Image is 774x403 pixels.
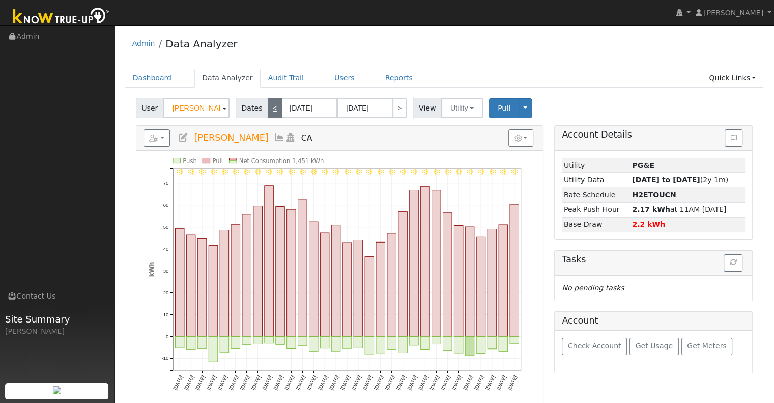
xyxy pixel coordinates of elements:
[398,212,408,337] rect: onclick=""
[351,374,362,391] text: [DATE]
[562,284,624,292] i: No pending tasks
[406,374,418,391] text: [DATE]
[725,129,742,147] button: Issue History
[562,315,598,326] h5: Account
[186,235,195,336] rect: onclick=""
[163,268,168,274] text: 30
[445,169,451,175] i: 8/25 - Clear
[163,98,230,118] input: Select a User
[197,337,207,349] rect: onclick=""
[488,337,497,349] rect: onclick=""
[183,374,195,391] text: [DATE]
[632,191,676,199] strong: S
[562,187,630,202] td: Rate Schedule
[636,342,673,350] span: Get Usage
[163,290,168,295] text: 20
[376,243,385,337] rect: onclick=""
[277,169,283,175] i: 8/10 - Clear
[681,338,733,355] button: Get Meters
[362,374,374,391] text: [DATE]
[239,157,324,165] text: Net Consumption 1,451 kWh
[500,169,506,175] i: 8/30 - Clear
[432,190,441,337] rect: onclick=""
[253,206,263,337] rect: onclick=""
[428,374,440,391] text: [DATE]
[320,233,329,336] rect: onclick=""
[165,38,237,50] a: Data Analyzer
[476,237,485,336] rect: onclick=""
[217,374,228,391] text: [DATE]
[175,228,184,336] rect: onclick=""
[410,337,419,345] rect: onclick=""
[417,374,429,391] text: [DATE]
[220,337,229,353] rect: onclick=""
[206,374,217,391] text: [DATE]
[236,98,268,118] span: Dates
[562,158,630,173] td: Utility
[499,225,508,337] rect: onclick=""
[286,209,296,336] rect: onclick=""
[355,169,361,175] i: 8/17 - Clear
[366,169,372,175] i: 8/18 - Clear
[387,337,396,350] rect: onclick=""
[242,214,251,337] rect: onclick=""
[413,98,442,118] span: View
[166,334,168,339] text: 0
[687,342,727,350] span: Get Meters
[632,176,728,184] span: (2y 1m)
[333,169,339,175] i: 8/15 - Clear
[194,132,268,143] span: [PERSON_NAME]
[197,239,207,337] rect: onclick=""
[178,132,189,143] a: Edit User (38504)
[199,169,205,175] i: 8/03 - Clear
[384,374,395,391] text: [DATE]
[510,337,519,344] rect: onclick=""
[568,342,621,350] span: Check Account
[392,98,407,118] a: >
[562,129,745,140] h5: Account Details
[298,200,307,337] rect: onclick=""
[488,229,497,337] rect: onclick=""
[443,213,452,337] rect: onclick=""
[163,202,168,208] text: 60
[172,374,184,391] text: [DATE]
[704,9,763,17] span: [PERSON_NAME]
[489,169,495,175] i: 8/29 - Clear
[456,169,462,175] i: 8/26 - Clear
[132,39,155,47] a: Admin
[632,161,654,169] strong: ID: 17385949, authorized: 10/09/25
[183,157,197,165] text: Push
[454,226,463,337] rect: onclick=""
[275,207,284,337] rect: onclick=""
[632,176,700,184] strong: [DATE] to [DATE]
[250,374,262,391] text: [DATE]
[395,374,407,391] text: [DATE]
[194,374,206,391] text: [DATE]
[372,374,384,391] text: [DATE]
[440,374,451,391] text: [DATE]
[163,180,168,186] text: 70
[562,202,630,217] td: Peak Push Hour
[701,69,763,88] a: Quick Links
[476,337,485,354] rect: onclick=""
[365,337,374,355] rect: onclick=""
[268,98,282,118] a: <
[328,374,340,391] text: [DATE]
[451,374,463,391] text: [DATE]
[231,225,240,337] rect: onclick=""
[161,356,168,361] text: -10
[266,169,272,175] i: 8/09 - Clear
[454,337,463,354] rect: onclick=""
[233,169,239,175] i: 8/06 - Clear
[265,337,274,343] rect: onclick=""
[228,374,240,391] text: [DATE]
[194,69,261,88] a: Data Analyzer
[400,169,406,175] i: 8/21 - MostlyClear
[272,374,284,391] text: [DATE]
[510,204,519,336] rect: onclick=""
[420,337,429,350] rect: onclick=""
[255,169,261,175] i: 8/08 - Clear
[220,230,229,337] rect: onclick=""
[462,374,474,391] text: [DATE]
[239,374,250,391] text: [DATE]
